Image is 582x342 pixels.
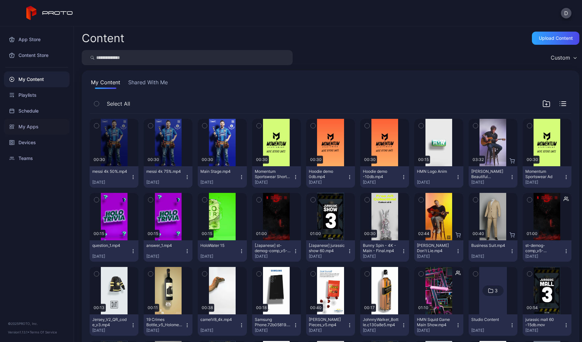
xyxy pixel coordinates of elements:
div: Hoodie demo 0db.mp4 [309,169,345,179]
a: Terms Of Service [30,330,57,334]
div: [DATE] [309,254,347,259]
a: Teams [4,150,70,166]
span: Version 1.13.1 • [8,330,30,334]
button: Momentum Sportswear Shorts -10db.mp4[DATE] [252,166,301,188]
button: JohnnyWalker_Bottle.c130a8e5.mp4[DATE] [360,314,409,336]
button: [PERSON_NAME] Beautiful Disaster.mp4[DATE] [469,166,517,188]
button: question_1.mp4[DATE] [90,240,138,262]
button: jurassic mall 60 -15db.mov[DATE] [523,314,571,336]
div: [DATE] [417,328,455,333]
button: Bunny Spin - 4K - Main - Final.mp4[DATE] [360,240,409,262]
a: Schedule [4,103,70,119]
button: Samsung Phone.72b05819.mp4[DATE] [252,314,301,336]
div: [DATE] [471,254,509,259]
button: Hoodie demo -10db.mp4[DATE] [360,166,409,188]
button: [PERSON_NAME] Pieces_v5.mp4[DATE] [306,314,355,336]
div: HoloWater 15 [200,243,237,248]
div: [DATE] [417,180,455,185]
div: [DATE] [92,180,131,185]
div: [DATE] [525,328,564,333]
div: [DATE] [309,328,347,333]
button: messi 4k 50%.mp4[DATE] [90,166,138,188]
div: Reese Pieces_v5.mp4 [309,317,345,328]
div: HMN Squid Game Main Show.mp4 [417,317,453,328]
div: Upload Content [539,36,573,41]
div: [DATE] [146,180,185,185]
a: Devices [4,135,70,150]
a: App Store [4,32,70,47]
button: Momentum Sportswear Ad[DATE] [523,166,571,188]
div: [DATE] [92,254,131,259]
button: D [561,8,571,18]
div: [DATE] [363,180,401,185]
button: Upload Content [532,32,579,45]
div: Main Stage.mp4 [200,169,237,174]
div: [DATE] [363,254,401,259]
a: My Apps [4,119,70,135]
div: messi 4k 75%.mp4 [146,169,183,174]
div: [DATE] [471,328,509,333]
div: [DATE] [525,180,564,185]
div: [DATE] [200,180,239,185]
div: [DATE] [200,328,239,333]
div: Billy Morrison's Beautiful Disaster.mp4 [471,169,508,179]
a: Content Store [4,47,70,63]
div: © 2025 PROTO, Inc. [8,321,66,326]
button: HMN Squid Game Main Show.mp4[DATE] [414,314,463,336]
div: [DATE] [309,180,347,185]
div: [DATE] [146,254,185,259]
div: Ryan Pollie's Don't Lie.mp4 [417,243,453,253]
div: Hoodie demo -10db.mp4 [363,169,399,179]
button: Business Suit.mp4[DATE] [469,240,517,262]
div: question_1.mp4 [92,243,129,248]
button: [PERSON_NAME] Don't Lie.mp4[DATE] [414,240,463,262]
div: Jersey_V2_QR_code_v3.mp4 [92,317,129,328]
button: HoloWater 15[DATE] [198,240,247,262]
div: Custom [551,54,570,61]
div: jurassic mall 60 -15db.mov [525,317,562,328]
div: [DATE] [92,328,131,333]
button: Jersey_V2_QR_code_v3.mp4[DATE] [90,314,138,336]
div: [DATE] [255,254,293,259]
div: Momentum Sportswear Shorts -10db.mp4 [255,169,291,179]
button: camelV8_4k.mp4[DATE] [198,314,247,336]
div: [DATE] [471,180,509,185]
a: My Content [4,71,70,87]
button: Shared With Me [127,78,169,89]
button: messi 4k 75%.mp4[DATE] [144,166,192,188]
div: [DATE] [363,328,401,333]
div: 19 Crimes Bottle_v5_Holomedia.mp4 [146,317,183,328]
div: [DATE] [525,254,564,259]
div: camelV8_4k.mp4 [200,317,237,322]
div: Content [82,33,124,44]
button: Studio Content[DATE] [469,314,517,336]
div: Samsung Phone.72b05819.mp4 [255,317,291,328]
div: Playlists [4,87,70,103]
div: st-demog-comp_v5-VO_1(1).mp4 [525,243,562,253]
div: [DATE] [255,328,293,333]
div: [DATE] [200,254,239,259]
button: st-demog-comp_v5-VO_1(1).mp4[DATE] [523,240,571,262]
div: Studio Content [471,317,508,322]
button: My Content [90,78,122,89]
div: HMN Logo Anim [417,169,453,174]
span: Select All [107,100,130,108]
div: [DATE] [146,328,185,333]
div: Bunny Spin - 4K - Main - Final.mp4 [363,243,399,253]
div: JohnnyWalker_Bottle.c130a8e5.mp4 [363,317,399,328]
button: 19 Crimes Bottle_v5_Holomedia.mp4[DATE] [144,314,192,336]
div: messi 4k 50%.mp4 [92,169,129,174]
div: 3 [495,288,498,294]
button: [Japanese] jurassic show 60.mp4[DATE] [306,240,355,262]
div: [DATE] [417,254,455,259]
button: answer_1.mp4[DATE] [144,240,192,262]
div: answer_1.mp4 [146,243,183,248]
button: HMN Logo Anim[DATE] [414,166,463,188]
